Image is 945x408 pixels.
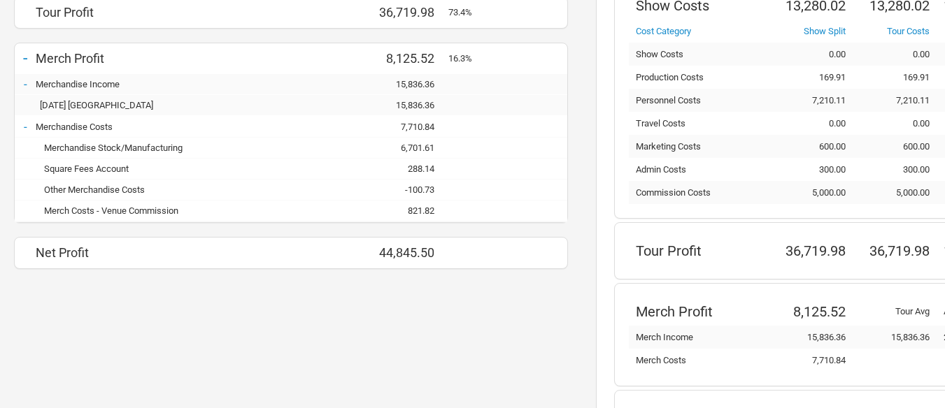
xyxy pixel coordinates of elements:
[36,143,280,153] div: Merchandise Stock/Manufacturing
[853,158,937,181] td: 300.00
[769,349,853,372] td: 7,710.84
[629,66,769,89] td: Production Costs
[15,48,36,68] div: -
[36,184,280,195] div: Other Merchandise Costs
[15,119,36,133] div: -
[364,245,448,260] div: 44,845.50
[629,20,769,43] th: Cost Category
[364,205,448,216] div: 821.82
[769,158,853,181] td: 300.00
[629,237,769,265] td: Tour Profit
[629,135,769,158] td: Marketing Costs
[853,112,937,135] td: 0.00
[853,66,937,89] td: 169.91
[769,66,853,89] td: 169.91
[364,5,448,20] div: 36,719.98
[36,122,280,132] div: Merchandise Costs
[364,79,448,89] div: 15,836.36
[769,135,853,158] td: 600.00
[364,163,448,174] div: 288.14
[629,181,769,204] td: Commission Costs
[629,349,769,372] td: Merch Costs
[853,135,937,158] td: 600.00
[769,298,853,326] td: 8,125.52
[15,77,36,91] div: -
[769,43,853,66] td: 0.00
[853,89,937,112] td: 7,210.11
[629,43,769,66] td: Show Costs
[853,20,937,43] th: Tour Costs
[769,237,853,265] td: 36,719.98
[629,298,769,326] td: Merch Profit
[36,5,280,20] div: Tour Profit
[853,181,937,204] td: 5,000.00
[853,237,937,265] td: 36,719.98
[769,326,853,349] td: 15,836.36
[36,163,280,174] div: Square Fees Account
[769,89,853,112] td: 7,210.11
[448,7,483,17] div: 73.4%
[36,100,280,110] div: 31-May-25 Logan City
[364,143,448,153] div: 6,701.61
[448,53,483,64] div: 16.3%
[364,51,448,66] div: 8,125.52
[629,158,769,181] td: Admin Costs
[769,112,853,135] td: 0.00
[36,79,280,89] div: Merchandise Income
[629,89,769,112] td: Personnel Costs
[629,112,769,135] td: Travel Costs
[853,298,937,326] td: Tour Avg
[853,326,937,349] td: 15,836.36
[36,205,280,216] div: Merch Costs - Venue Commission
[36,245,280,260] div: Net Profit
[364,122,448,132] div: 7,710.84
[36,51,280,66] div: Merch Profit
[853,43,937,66] td: 0.00
[364,184,448,195] div: -100.73
[629,326,769,349] td: Merch Income
[364,100,448,110] div: 15,836.36
[769,20,853,43] th: Show Split
[769,181,853,204] td: 5,000.00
